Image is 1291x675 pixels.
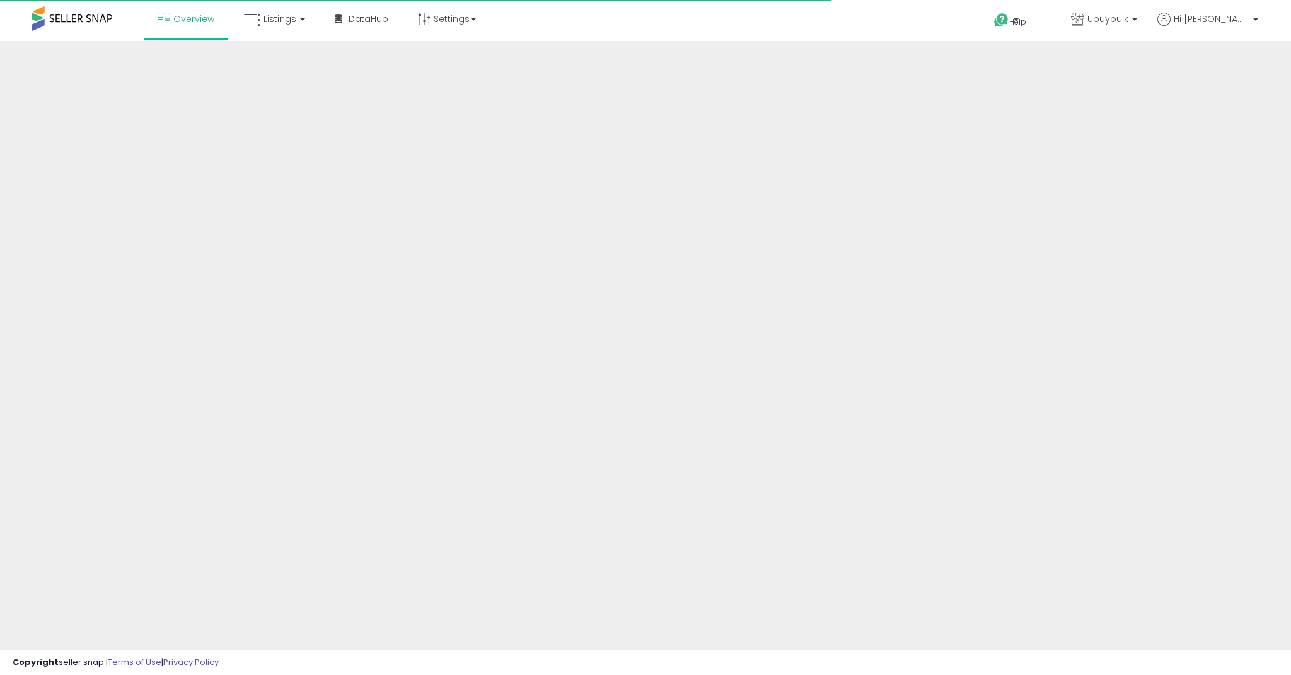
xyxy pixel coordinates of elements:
[1087,13,1128,25] span: Ubuybulk
[993,13,1009,28] i: Get Help
[1009,16,1026,27] span: Help
[1157,13,1258,41] a: Hi [PERSON_NAME]
[984,3,1051,41] a: Help
[1174,13,1249,25] span: Hi [PERSON_NAME]
[173,13,214,25] span: Overview
[349,13,388,25] span: DataHub
[263,13,296,25] span: Listings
